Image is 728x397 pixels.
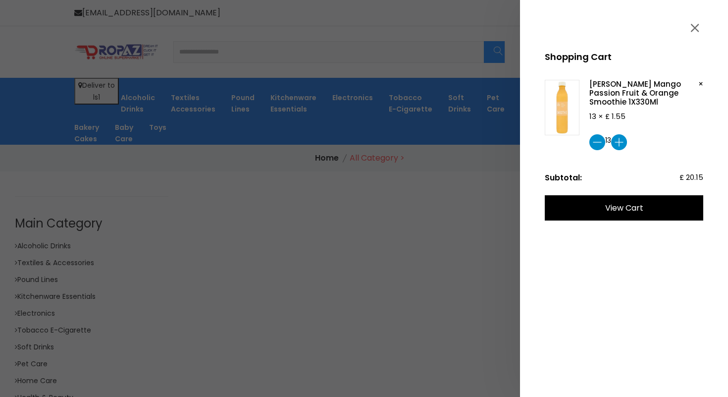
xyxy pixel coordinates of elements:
img: Don_Simon_Mango_Passion_Fruit_&_Orange_Smoothie_330Ml_330ml_℮.jpeg [545,80,579,135]
a: view cart [545,195,703,221]
img: qty-plus.png [611,134,627,150]
span: 13 × £ 1.55 [589,111,625,121]
span: £ 20.15 [679,173,703,182]
h4: Subtotal: [545,173,703,182]
h3: Shopping Cart [545,52,703,62]
a: × [693,80,703,90]
div: 13 [589,134,693,150]
a: [PERSON_NAME] Mango Passion Fruit & Orange Smoothie 1X330Ml [589,79,681,107]
img: qty-minus.png [589,134,605,150]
